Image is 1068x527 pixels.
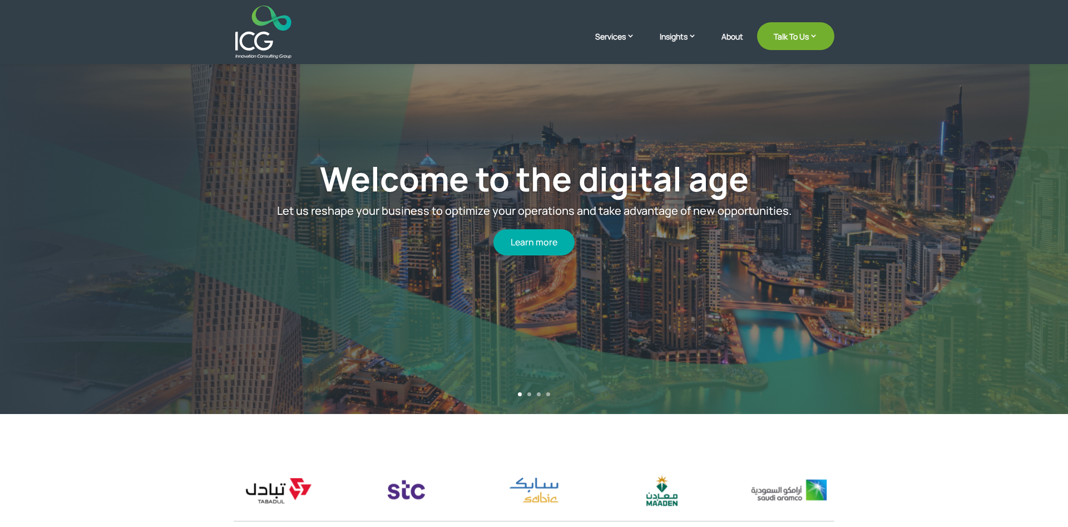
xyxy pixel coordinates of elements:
img: tabadul logo [234,471,324,509]
div: 8 / 17 [488,471,579,509]
a: 3 [537,392,541,396]
span: Let us reshape your business to optimize your operations and take advantage of new opportunities. [277,204,792,219]
div: 10 / 17 [744,471,834,509]
img: sabic logo [488,471,579,509]
div: 6 / 17 [234,471,324,509]
a: Welcome to the digital age [320,156,749,202]
img: maaden logo [616,471,707,509]
a: 4 [546,392,550,396]
a: Services [595,31,646,58]
img: stc logo [361,471,452,509]
a: About [721,32,743,58]
a: Learn more [493,229,575,255]
iframe: Chat Widget [1012,474,1068,527]
a: 1 [518,392,522,396]
div: 7 / 17 [361,471,452,509]
img: saudi aramco [744,471,834,509]
img: ICG [235,6,291,58]
a: Talk To Us [757,22,834,50]
div: 9 / 17 [616,471,707,509]
a: Insights [660,31,708,58]
a: 2 [527,392,531,396]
